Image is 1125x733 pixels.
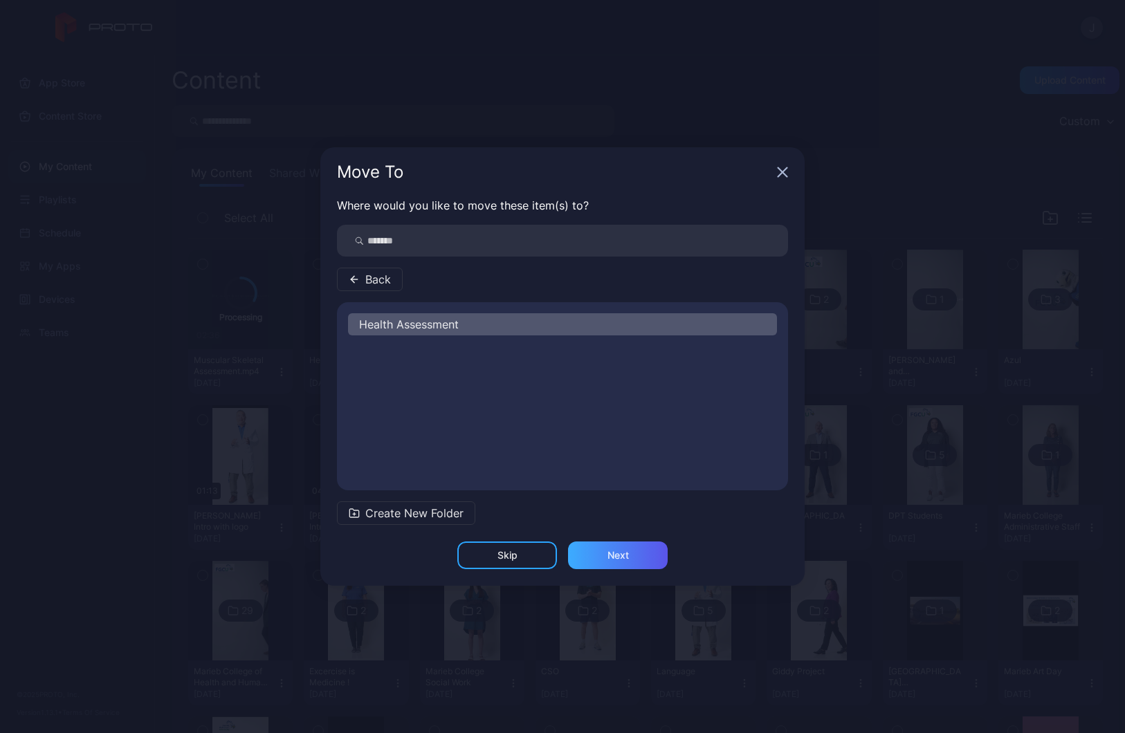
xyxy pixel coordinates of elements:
button: Skip [457,541,557,569]
span: Create New Folder [365,505,464,521]
button: Back [337,268,403,291]
button: Create New Folder [337,501,475,525]
p: Where would you like to move these item(s) to? [337,197,788,214]
div: Move To [337,164,771,180]
span: Back [365,271,391,288]
div: Next [607,550,629,561]
div: Skip [497,550,518,561]
button: Next [568,541,668,569]
span: Health Assessment [359,316,459,333]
